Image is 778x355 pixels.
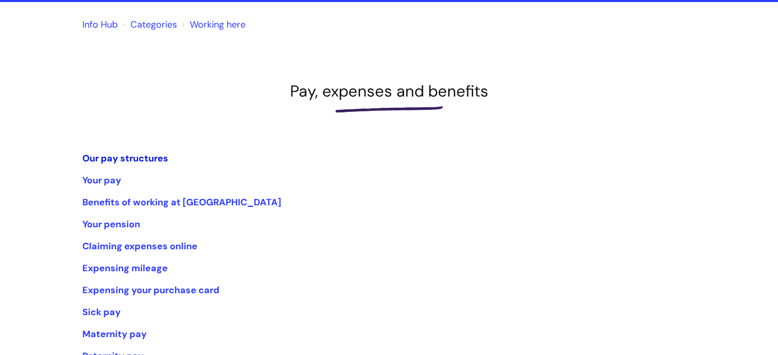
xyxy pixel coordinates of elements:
li: Solution home [120,16,177,33]
a: Sick pay [82,306,121,318]
a: Your pay [82,174,121,186]
a: Expensing your purchase card [82,284,219,296]
li: Working here [180,16,246,33]
a: Maternity pay [82,328,147,340]
a: Categories [130,18,177,31]
a: Working here [190,18,246,31]
a: Our pay structures [82,152,168,164]
a: Info Hub [82,18,118,31]
a: Expensing mileage [82,262,168,274]
h1: Pay, expenses and benefits [82,82,696,101]
a: Benefits of working at [GEOGRAPHIC_DATA] [82,196,281,208]
a: Your pension [82,218,140,230]
a: Claiming expenses online [82,240,197,252]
